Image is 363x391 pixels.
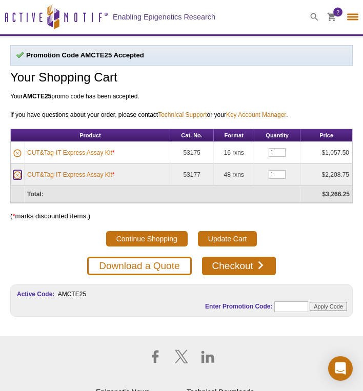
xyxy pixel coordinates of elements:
span: Price [319,132,333,138]
span: Format [225,132,244,138]
a: Download a Quote [87,257,191,275]
a: Technical Support [158,110,207,119]
span: Quantity [266,132,289,138]
a: CUT&Tag-IT Express Assay Kit [27,148,112,157]
input: Update Cart [198,231,257,246]
strong: AMCTE25 [23,93,51,100]
input: Apply Code [310,302,347,311]
span: 2 [336,8,339,17]
td: $2,208.75 [300,164,352,186]
span: Cat. No. [181,132,203,138]
td: 53175 [170,142,214,164]
div: Open Intercom Messenger [328,356,353,381]
label: Enter Promotion Code: [204,303,272,310]
strong: Total: [27,191,44,198]
td: 48 rxns [214,164,254,186]
span: Product [79,132,101,138]
td: $1,057.50 [300,142,352,164]
a: Checkout [202,257,276,275]
label: Active Code: [16,291,54,298]
li: AMCTE25 [58,291,88,298]
a: 2 [327,13,336,24]
button: Continue Shopping [106,231,188,246]
a: CUT&Tag-IT Express Assay Kit [27,170,112,179]
h2: Enabling Epigenetics Research [113,12,215,22]
h1: Your Shopping Cart [10,71,353,86]
div: Your promo code has been accepted. If you have questions about your order, please contact or your . [10,92,353,129]
a: Key Account Manager [226,110,286,119]
td: 53177 [170,164,214,186]
p: Promotion Code AMCTE25 Accepted [16,51,347,60]
p: ( marks discounted items.) [10,212,353,221]
strong: $3,266.25 [322,191,350,198]
td: 16 rxns [214,142,254,164]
